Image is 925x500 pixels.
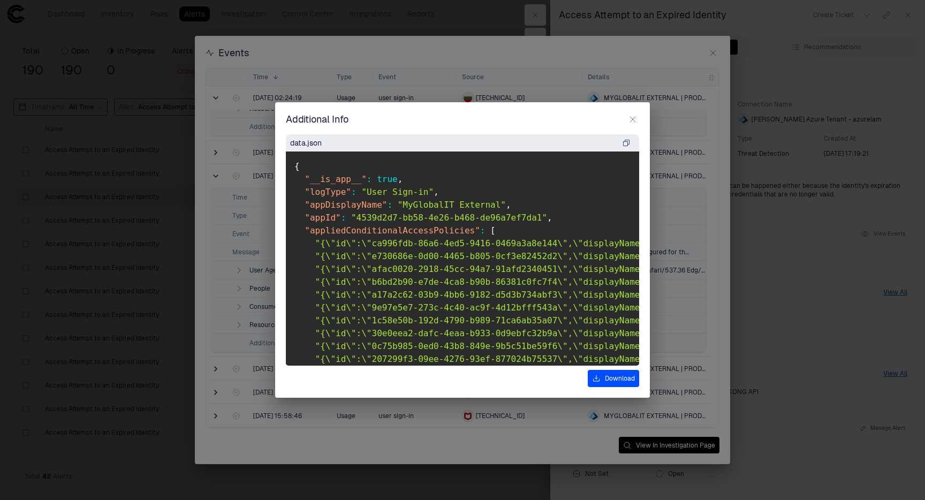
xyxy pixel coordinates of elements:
span: "appId" [305,213,340,223]
span: "User Sign-in" [361,187,434,197]
span: Additional Info [286,113,348,126]
span: { [294,161,300,171]
span: , [398,174,403,184]
span: "appliedConditionalAccessPolicies" [305,225,480,236]
span: : [351,187,357,197]
span: : [367,174,372,184]
button: Download [588,370,639,387]
span: : [341,213,346,223]
span: "logType" [305,187,351,197]
span: "appDisplayName" [305,200,387,210]
span: , [506,200,511,210]
span: : [480,225,486,236]
span: "__is_app__" [305,174,367,184]
span: data.json [290,138,322,148]
span: true [377,174,398,184]
span: , [434,187,439,197]
span: [ [490,225,496,236]
span: , [547,213,552,223]
span: "MyGlobalIT External" [398,200,506,210]
span: "4539d2d7-bb58-4e26-b468-de96a7ef7da1" [351,213,547,223]
span: : [387,200,392,210]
